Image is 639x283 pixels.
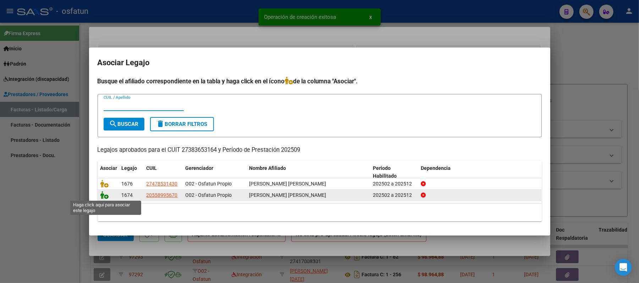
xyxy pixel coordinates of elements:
[98,56,542,70] h2: Asociar Legajo
[247,161,370,184] datatable-header-cell: Nombre Afiliado
[249,181,326,187] span: SANTILLAN TABOADA MALENA ABIGAIL
[373,191,415,199] div: 202502 a 202512
[122,181,133,187] span: 1676
[147,181,178,187] span: 27478531430
[147,165,157,171] span: CUIL
[373,180,415,188] div: 202502 a 202512
[100,165,117,171] span: Asociar
[183,161,247,184] datatable-header-cell: Gerenciador
[615,259,632,276] div: Open Intercom Messenger
[104,118,144,131] button: Buscar
[98,77,542,86] h4: Busque el afiliado correspondiente en la tabla y haga click en el ícono de la columna "Asociar".
[109,121,139,127] span: Buscar
[156,121,208,127] span: Borrar Filtros
[186,181,232,187] span: O02 - Osfatun Propio
[147,192,178,198] span: 20558995670
[98,204,542,221] div: 2 registros
[186,192,232,198] span: O02 - Osfatun Propio
[144,161,183,184] datatable-header-cell: CUIL
[186,165,214,171] span: Gerenciador
[370,161,418,184] datatable-header-cell: Periodo Habilitado
[156,120,165,128] mat-icon: delete
[249,165,286,171] span: Nombre Afiliado
[373,165,397,179] span: Periodo Habilitado
[421,165,451,171] span: Dependencia
[150,117,214,131] button: Borrar Filtros
[418,161,542,184] datatable-header-cell: Dependencia
[109,120,118,128] mat-icon: search
[119,161,144,184] datatable-header-cell: Legajo
[98,146,542,155] p: Legajos aprobados para el CUIT 27383653164 y Período de Prestación 202509
[122,165,137,171] span: Legajo
[249,192,326,198] span: SANTILLAN TABOADA ROMAN FRANCISCO
[98,161,119,184] datatable-header-cell: Asociar
[122,192,133,198] span: 1674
